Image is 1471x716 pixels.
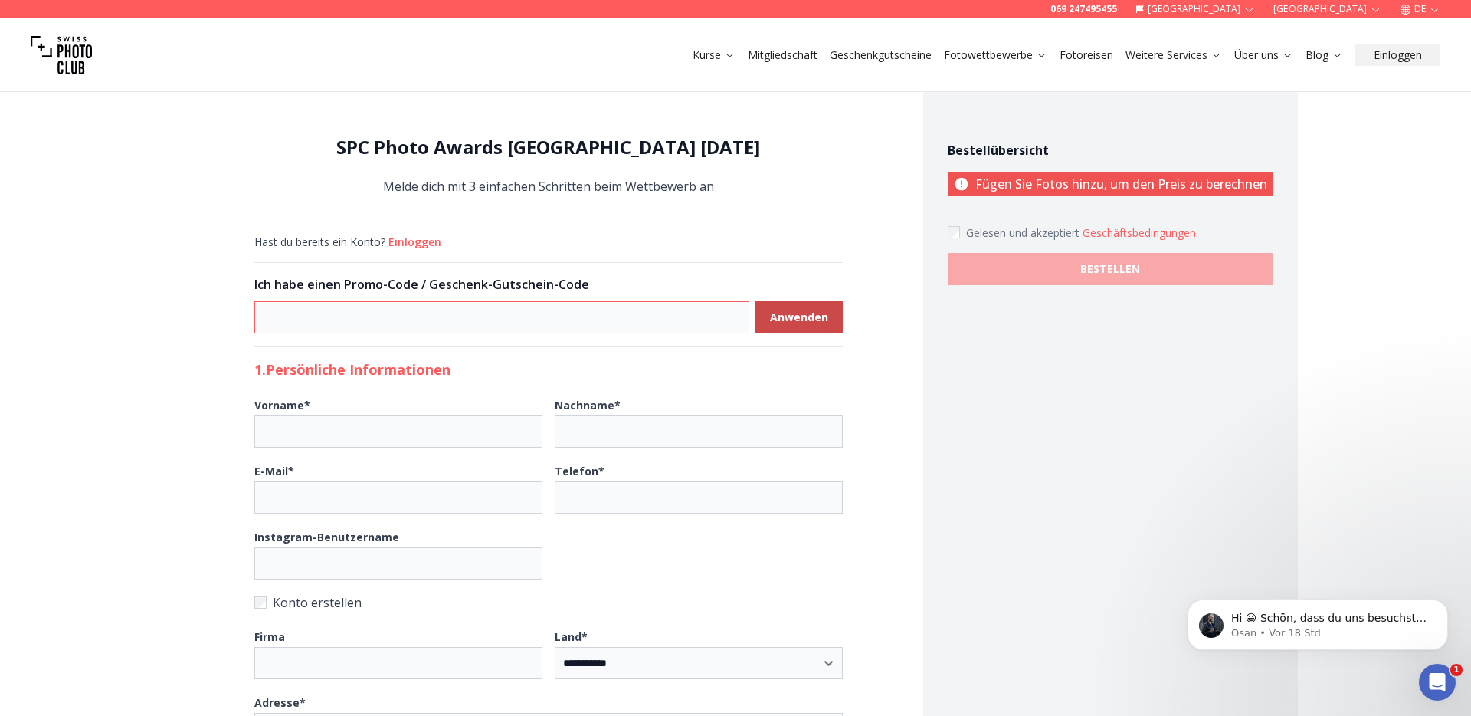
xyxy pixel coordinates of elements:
[686,44,742,66] button: Kurse
[555,629,588,644] b: Land *
[1234,48,1293,63] a: Über uns
[254,275,843,294] h3: Ich habe einen Promo-Code / Geschenk-Gutschein-Code
[254,135,843,159] h1: SPC Photo Awards [GEOGRAPHIC_DATA] [DATE]
[938,44,1053,66] button: Fotowettbewerbe
[254,481,542,514] input: E-Mail*
[555,398,621,412] b: Nachname *
[555,464,604,478] b: Telefon *
[966,225,1083,240] span: Gelesen und akzeptiert
[748,48,817,63] a: Mitgliedschaft
[1083,225,1198,241] button: Accept termsGelesen und akzeptiert
[830,48,932,63] a: Geschenkgutscheine
[254,530,399,544] b: Instagram-Benutzername
[1119,44,1228,66] button: Weitere Services
[254,235,843,250] div: Hast du bereits ein Konto?
[1419,664,1456,701] iframe: Intercom live chat
[1060,48,1113,63] a: Fotoreisen
[254,647,542,679] input: Firma
[824,44,938,66] button: Geschenkgutscheine
[693,48,735,63] a: Kurse
[1050,3,1117,15] a: 069 247495455
[1228,44,1299,66] button: Über uns
[254,592,843,613] label: Konto erstellen
[755,301,843,333] button: Anwenden
[1080,261,1140,277] b: BESTELLEN
[742,44,824,66] button: Mitgliedschaft
[254,596,267,609] input: Konto erstellen
[1053,44,1119,66] button: Fotoreisen
[1299,44,1349,66] button: Blog
[555,481,843,514] input: Telefon*
[254,415,542,448] input: Vorname*
[944,48,1047,63] a: Fotowettbewerbe
[388,235,441,250] button: Einloggen
[254,359,843,380] h2: 1. Persönliche Informationen
[1165,567,1471,675] iframe: Intercom notifications Nachricht
[1306,48,1343,63] a: Blog
[254,547,542,580] input: Instagram-Benutzername
[555,647,843,679] select: Land*
[254,135,843,197] div: Melde dich mit 3 einfachen Schritten beim Wettbewerb an
[948,141,1273,159] h4: Bestellübersicht
[555,415,843,448] input: Nachname*
[31,25,92,86] img: Swiss photo club
[1355,44,1440,66] button: Einloggen
[948,226,960,238] input: Accept terms
[948,253,1273,285] button: BESTELLEN
[1125,48,1222,63] a: Weitere Services
[254,695,306,710] b: Adresse *
[770,310,828,325] b: Anwenden
[254,629,285,644] b: Firma
[948,172,1273,196] p: Fügen Sie Fotos hinzu, um den Preis zu berechnen
[1450,664,1463,676] span: 1
[254,398,310,412] b: Vorname *
[254,464,294,478] b: E-Mail *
